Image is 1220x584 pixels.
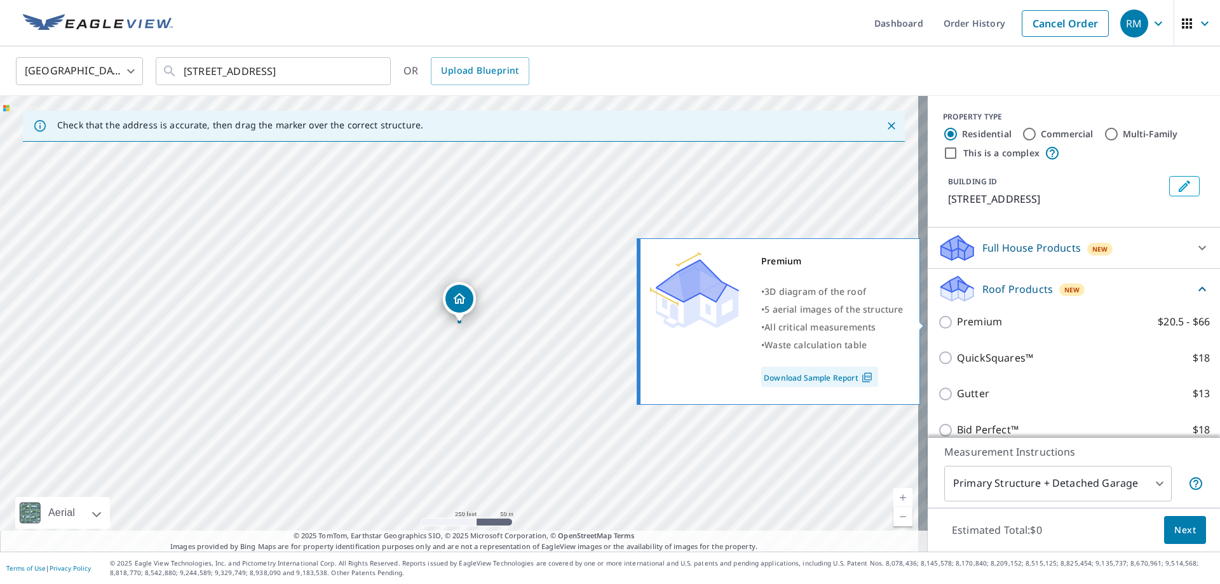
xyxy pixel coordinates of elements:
span: Your report will include the primary structure and a detached garage if one exists. [1188,476,1203,491]
div: [GEOGRAPHIC_DATA] [16,53,143,89]
div: RM [1120,10,1148,37]
div: OR [403,57,529,85]
p: $13 [1193,386,1210,402]
p: $20.5 - $66 [1158,314,1210,330]
p: Premium [957,314,1002,330]
p: Gutter [957,386,989,402]
div: Aerial [44,497,79,529]
p: Roof Products [982,282,1053,297]
div: PROPERTY TYPE [943,111,1205,123]
a: Privacy Policy [50,564,91,573]
a: Download Sample Report [761,367,878,387]
p: Measurement Instructions [944,444,1203,459]
p: | [6,564,91,572]
div: Premium [761,252,904,270]
a: Cancel Order [1022,10,1109,37]
a: Current Level 17, Zoom Out [893,507,912,526]
label: Commercial [1041,128,1094,140]
a: Upload Blueprint [431,57,529,85]
div: • [761,336,904,354]
p: [STREET_ADDRESS] [948,191,1164,207]
span: 3D diagram of the roof [764,285,866,297]
span: Next [1174,522,1196,538]
p: $18 [1193,350,1210,366]
p: $18 [1193,422,1210,438]
div: Roof ProductsNew [938,274,1210,304]
a: OpenStreetMap [558,531,611,540]
span: New [1092,244,1108,254]
p: Estimated Total: $0 [942,516,1052,544]
span: New [1064,285,1080,295]
div: • [761,301,904,318]
button: Edit building 1 [1169,176,1200,196]
div: Dropped pin, building 1, Residential property, 5105 68th St Urbandale, IA 50322 [443,282,476,322]
button: Next [1164,516,1206,545]
p: Check that the address is accurate, then drag the marker over the correct structure. [57,119,423,131]
span: All critical measurements [764,321,876,333]
div: Full House ProductsNew [938,233,1210,263]
div: • [761,318,904,336]
label: Residential [962,128,1012,140]
p: Bid Perfect™ [957,422,1019,438]
span: Upload Blueprint [441,63,518,79]
p: © 2025 Eagle View Technologies, Inc. and Pictometry International Corp. All Rights Reserved. Repo... [110,559,1214,578]
label: This is a complex [963,147,1040,160]
img: Premium [650,252,739,329]
a: Terms of Use [6,564,46,573]
p: Full House Products [982,240,1081,255]
span: 5 aerial images of the structure [764,303,903,315]
div: • [761,283,904,301]
div: Primary Structure + Detached Garage [944,466,1172,501]
button: Close [883,118,900,134]
p: BUILDING ID [948,176,997,187]
input: Search by address or latitude-longitude [184,53,365,89]
img: EV Logo [23,14,173,33]
label: Multi-Family [1123,128,1178,140]
a: Current Level 17, Zoom In [893,488,912,507]
span: © 2025 TomTom, Earthstar Geographics SIO, © 2025 Microsoft Corporation, © [294,531,635,541]
div: Aerial [15,497,110,529]
span: Waste calculation table [764,339,867,351]
p: QuickSquares™ [957,350,1033,366]
a: Terms [614,531,635,540]
img: Pdf Icon [858,372,876,383]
